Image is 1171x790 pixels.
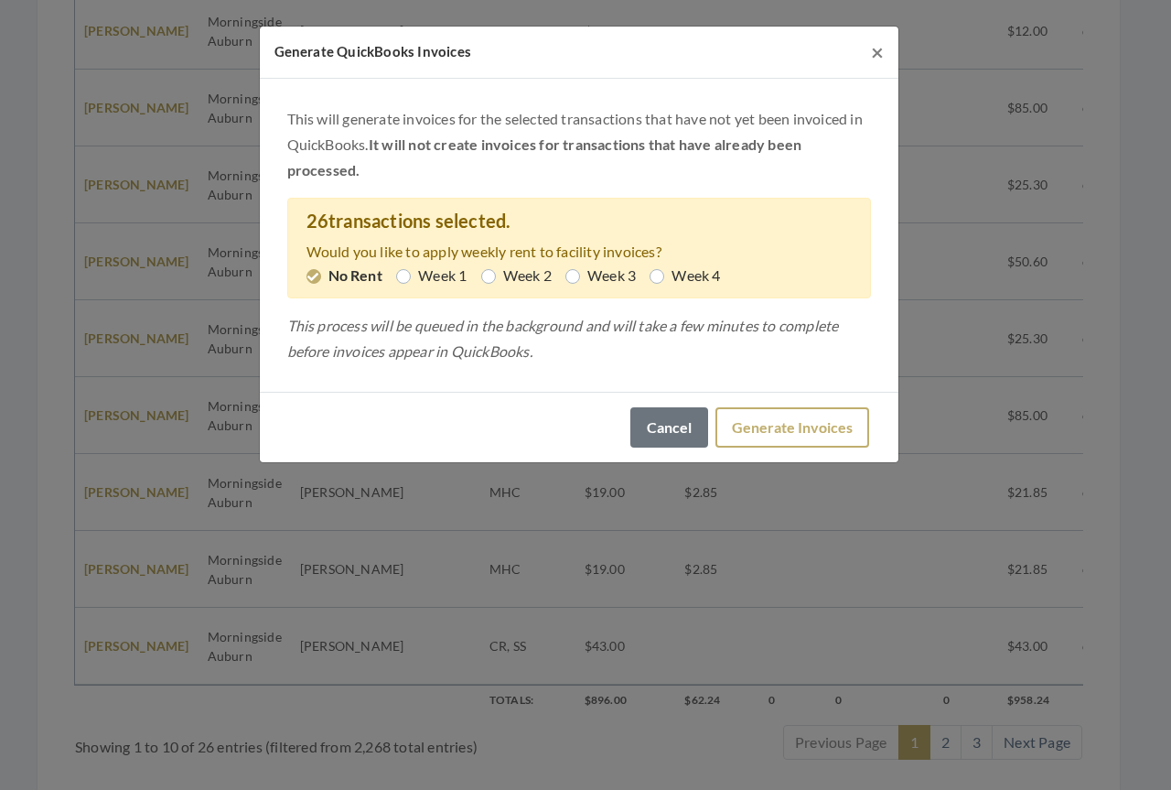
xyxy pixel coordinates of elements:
label: Week 2 [481,265,552,287]
button: Generate Invoices [715,407,869,448]
label: Week 1 [396,265,467,287]
p: Would you like to apply weekly rent to facility invoices? [306,239,852,265]
strong: It will not create invoices for transactions that have already been processed. [287,135,802,179]
h5: Generate QuickBooks Invoices [274,41,472,62]
h4: transactions selected. [306,210,852,232]
span: × [871,38,884,65]
label: No Rent [306,265,382,287]
span: 26 [306,210,328,232]
button: Close [856,27,898,78]
label: Week 3 [565,265,636,287]
p: This will generate invoices for the selected transactions that have not yet been invoiced in Quic... [287,106,871,183]
p: This process will be queued in the background and will take a few minutes to complete before invo... [287,313,871,364]
label: Week 4 [650,265,720,287]
button: Cancel [630,407,708,448]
